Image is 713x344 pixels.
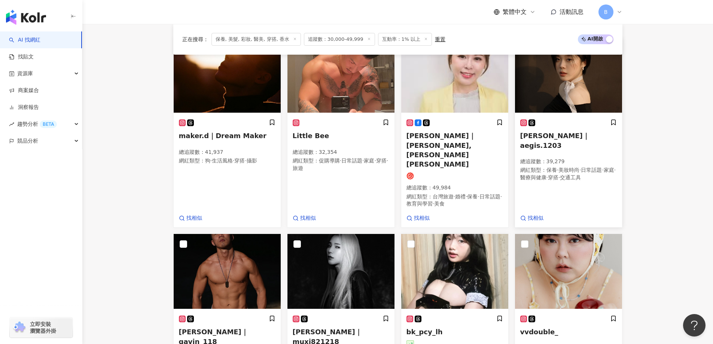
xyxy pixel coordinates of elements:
p: 網紅類型 ： [179,157,275,165]
span: · [362,158,364,164]
a: KOL AvatarLittle Bee總追蹤數：32,354網紅類型：促購導購·日常話題·家庭·穿搭·旅遊找相似 [287,37,395,228]
span: · [233,158,234,164]
span: · [454,194,455,200]
span: 互動率：1% 以上 [378,33,432,46]
span: bk_pcy_lh [406,328,443,336]
span: 找相似 [528,214,543,222]
span: · [579,167,581,173]
img: chrome extension [12,322,27,334]
p: 網紅類型 ： [293,157,389,172]
span: 競品分析 [17,133,38,149]
span: maker.d｜Dream Maker [179,132,266,140]
span: 婚禮 [455,194,466,200]
span: 追蹤數：30,000-49,999 [304,33,375,46]
p: 總追蹤數 ： 41,937 [179,149,275,156]
img: KOL Avatar [515,38,622,113]
span: 保養 [467,194,478,200]
span: 家庭 [364,158,374,164]
a: 找相似 [293,214,316,222]
span: · [546,174,548,180]
span: 穿搭 [376,158,387,164]
span: [PERSON_NAME]｜[PERSON_NAME],[PERSON_NAME] [PERSON_NAME] [406,132,476,168]
span: 繁體中文 [503,8,527,16]
p: 總追蹤數 ： 39,279 [520,158,617,165]
span: · [387,158,388,164]
span: 找相似 [300,214,316,222]
span: 醫療與健康 [520,174,546,180]
span: · [245,158,246,164]
span: 正在搜尋 ： [182,36,208,42]
img: KOL Avatar [401,234,508,309]
span: [PERSON_NAME]｜aegis.1203 [520,132,589,149]
a: KOL Avatar[PERSON_NAME]｜aegis.1203總追蹤數：39,279網紅類型：保養·美妝時尚·日常話題·家庭·醫療與健康·穿搭·交通工具找相似 [515,37,622,228]
span: 活動訊息 [560,8,583,15]
span: 保養, 美髮, 彩妝, 醫美, 穿搭, 香水 [211,33,301,46]
span: · [557,167,558,173]
span: · [614,167,616,173]
span: 日常話題 [341,158,362,164]
img: KOL Avatar [515,234,622,309]
span: 美妝時尚 [558,167,579,173]
span: · [466,194,467,200]
span: 旅遊 [293,165,303,171]
span: Little Bee [293,132,329,140]
img: logo [6,10,46,25]
span: · [210,158,212,164]
span: · [433,201,434,207]
span: · [500,194,502,200]
div: 重置 [435,36,445,42]
p: 總追蹤數 ： 49,984 [406,184,503,192]
a: KOL Avatarmaker.d｜Dream Maker總追蹤數：41,937網紅類型：狗·生活風格·穿搭·攝影找相似 [173,37,281,228]
span: 交通工具 [560,174,581,180]
span: · [374,158,376,164]
span: 美食 [434,201,445,207]
span: 台灣旅遊 [433,194,454,200]
span: 保養 [546,167,557,173]
span: · [602,167,603,173]
span: 找相似 [186,214,202,222]
span: · [478,194,479,200]
img: KOL Avatar [287,38,394,113]
img: KOL Avatar [174,234,281,309]
p: 總追蹤數 ： 32,354 [293,149,389,156]
img: KOL Avatar [174,38,281,113]
img: KOL Avatar [287,234,394,309]
span: rise [9,122,14,127]
a: chrome extension立即安裝 瀏覽器外掛 [10,317,73,338]
a: KOL Avatar[PERSON_NAME]｜[PERSON_NAME],[PERSON_NAME] [PERSON_NAME]總追蹤數：49,984網紅類型：台灣旅遊·婚禮·保養·日常話題·... [401,37,509,228]
span: 穿搭 [234,158,245,164]
a: 找相似 [179,214,202,222]
a: searchAI 找網紅 [9,36,40,44]
a: 找相似 [520,214,543,222]
span: 找相似 [414,214,430,222]
span: 教育與學習 [406,201,433,207]
img: KOL Avatar [401,38,508,113]
a: 洞察報告 [9,104,39,111]
span: vvdouble_ [520,328,558,336]
span: 促購導購 [319,158,340,164]
span: 攝影 [247,158,257,164]
a: 找相似 [406,214,430,222]
span: B [604,8,608,16]
span: 趨勢分析 [17,116,57,133]
p: 網紅類型 ： [520,167,617,181]
iframe: Help Scout Beacon - Open [683,314,706,337]
p: 網紅類型 ： [406,193,503,208]
span: 立即安裝 瀏覽器外掛 [30,321,56,334]
a: 找貼文 [9,53,34,61]
a: 商案媒合 [9,87,39,94]
span: 資源庫 [17,65,33,82]
span: 穿搭 [548,174,558,180]
span: 狗 [205,158,210,164]
span: · [558,174,560,180]
span: 生活風格 [212,158,233,164]
span: 日常話題 [581,167,602,173]
span: 日常話題 [479,194,500,200]
span: 家庭 [604,167,614,173]
span: · [340,158,341,164]
div: BETA [40,121,57,128]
